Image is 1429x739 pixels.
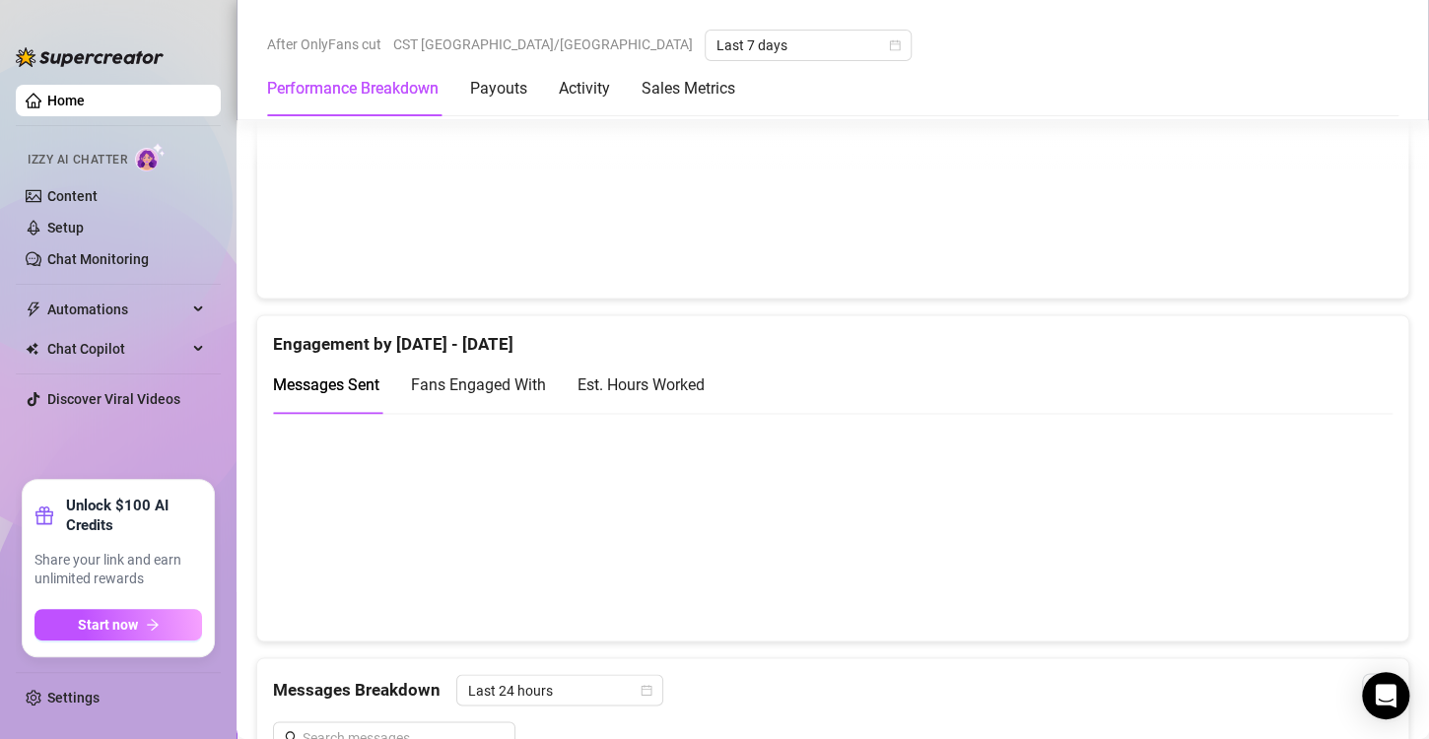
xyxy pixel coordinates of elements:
span: arrow-right [146,618,160,632]
div: Open Intercom Messenger [1362,672,1409,719]
div: Payouts [470,77,527,101]
a: Settings [47,690,100,705]
span: thunderbolt [26,302,41,317]
a: Discover Viral Videos [47,391,180,407]
div: Sales Metrics [642,77,735,101]
span: Start now [78,617,138,633]
span: gift [34,505,54,525]
span: Last 7 days [716,31,900,60]
div: Activity [559,77,610,101]
span: Automations [47,294,187,325]
div: Engagement by [DATE] - [DATE] [273,315,1393,358]
span: Messages Sent [273,375,379,394]
span: calendar [889,39,901,51]
div: Messages Breakdown [273,674,1393,705]
span: Izzy AI Chatter [28,151,127,169]
a: Chat Monitoring [47,251,149,267]
span: Last 24 hours [468,675,651,705]
img: AI Chatter [135,143,166,171]
div: Est. Hours Worked [578,372,705,397]
a: Home [47,93,85,108]
span: Fans Engaged With [411,375,546,394]
span: calendar [641,684,652,696]
strong: Unlock $100 AI Credits [66,496,202,535]
span: Share your link and earn unlimited rewards [34,551,202,589]
a: Setup [47,220,84,235]
span: CST [GEOGRAPHIC_DATA]/[GEOGRAPHIC_DATA] [393,30,693,59]
div: Performance Breakdown [267,77,439,101]
span: After OnlyFans cut [267,30,381,59]
a: Content [47,188,98,204]
button: Start nowarrow-right [34,609,202,640]
img: Chat Copilot [26,342,38,356]
span: Chat Copilot [47,333,187,365]
img: logo-BBDzfeDw.svg [16,47,164,67]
